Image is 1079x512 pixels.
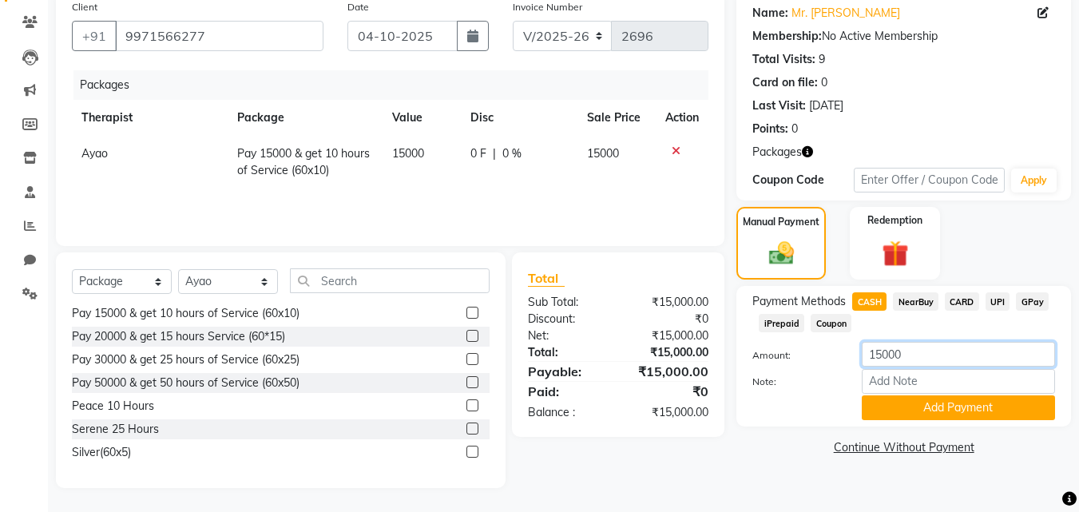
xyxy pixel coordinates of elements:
div: Sub Total: [516,294,618,311]
div: ₹15,000.00 [618,327,720,344]
div: ₹15,000.00 [618,294,720,311]
div: Balance : [516,404,618,421]
div: Pay 30000 & get 25 hours of Service (60x25) [72,351,300,368]
th: Therapist [72,100,228,136]
div: [DATE] [809,97,843,114]
div: ₹15,000.00 [618,404,720,421]
div: Card on file: [752,74,818,91]
div: ₹0 [618,311,720,327]
input: Amount [862,342,1055,367]
th: Package [228,100,383,136]
span: iPrepaid [759,314,804,332]
th: Action [656,100,708,136]
div: 0 [791,121,798,137]
div: Pay 50000 & get 50 hours of Service (60x50) [72,375,300,391]
div: 9 [819,51,825,68]
div: Packages [73,70,720,100]
span: NearBuy [893,292,938,311]
label: Amount: [740,348,849,363]
div: Payable: [516,362,618,381]
input: Search [290,268,490,293]
a: Continue Without Payment [740,439,1068,456]
span: Pay 15000 & get 10 hours of Service (60x10) [237,146,370,177]
input: Enter Offer / Coupon Code [854,168,1005,192]
div: ₹0 [618,382,720,401]
button: Apply [1011,169,1057,192]
button: Add Payment [862,395,1055,420]
div: Peace 10 Hours [72,398,154,415]
div: No Active Membership [752,28,1055,45]
th: Sale Price [577,100,656,136]
div: Points: [752,121,788,137]
label: Manual Payment [743,215,819,229]
span: 15000 [587,146,619,161]
div: Membership: [752,28,822,45]
div: Paid: [516,382,618,401]
input: Search by Name/Mobile/Email/Code [115,21,323,51]
div: ₹15,000.00 [618,344,720,361]
button: +91 [72,21,117,51]
span: Coupon [811,314,851,332]
span: Ayao [81,146,108,161]
img: _gift.svg [874,237,917,270]
div: Pay 15000 & get 10 hours of Service (60x10) [72,305,300,322]
div: Discount: [516,311,618,327]
span: CASH [852,292,887,311]
span: 15000 [392,146,424,161]
span: Payment Methods [752,293,846,310]
span: GPay [1016,292,1049,311]
input: Add Note [862,369,1055,394]
span: Packages [752,144,802,161]
span: Total [528,270,565,287]
div: Total: [516,344,618,361]
div: Silver(60x5) [72,444,131,461]
div: Last Visit: [752,97,806,114]
span: CARD [945,292,979,311]
a: Mr. [PERSON_NAME] [791,5,900,22]
span: UPI [986,292,1010,311]
div: ₹15,000.00 [618,362,720,381]
th: Value [383,100,461,136]
th: Disc [461,100,577,136]
img: _cash.svg [761,239,802,268]
div: Total Visits: [752,51,815,68]
div: Net: [516,327,618,344]
div: Serene 25 Hours [72,421,159,438]
div: Coupon Code [752,172,853,189]
div: 0 [821,74,827,91]
span: | [493,145,496,162]
span: 0 F [470,145,486,162]
div: Name: [752,5,788,22]
label: Note: [740,375,849,389]
label: Redemption [867,213,922,228]
span: 0 % [502,145,522,162]
div: Pay 20000 & get 15 hours Service (60*15) [72,328,285,345]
